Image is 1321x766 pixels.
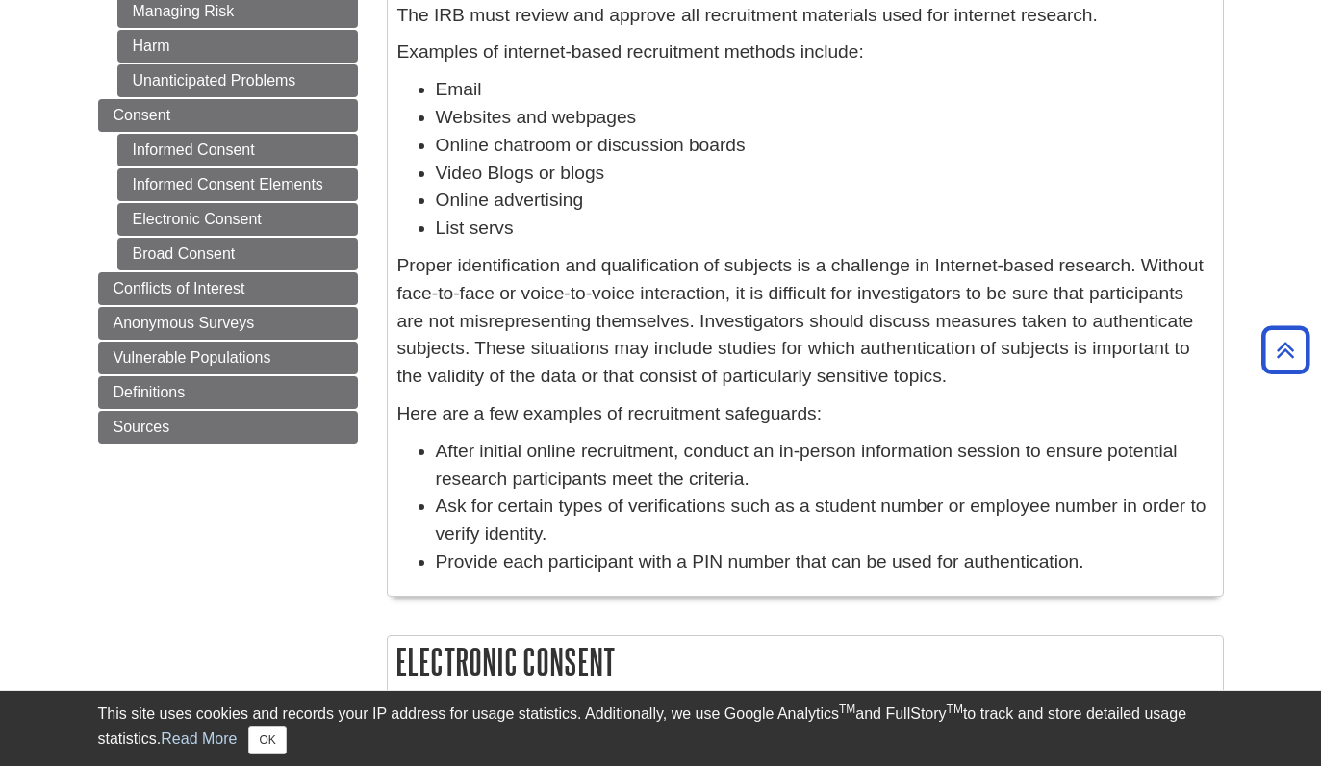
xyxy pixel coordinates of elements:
[98,411,358,444] a: Sources
[436,104,1213,132] li: Websites and webpages
[117,64,358,97] a: Unanticipated Problems
[117,238,358,270] a: Broad Consent
[114,384,186,400] span: Definitions
[117,168,358,201] a: Informed Consent Elements
[98,702,1224,754] div: This site uses cookies and records your IP address for usage statistics. Additionally, we use Goo...
[436,438,1213,494] li: After initial online recruitment, conduct an in-person information session to ensure potential re...
[248,726,286,754] button: Close
[388,636,1223,687] h2: Electronic Consent
[98,342,358,374] a: Vulnerable Populations
[436,493,1213,549] li: Ask for certain types of verifications such as a student number or employee number in order to ve...
[114,349,271,366] span: Vulnerable Populations
[114,107,171,123] span: Consent
[117,30,358,63] a: Harm
[98,376,358,409] a: Definitions
[98,307,358,340] a: Anonymous Surveys
[114,315,255,331] span: Anonymous Surveys
[397,252,1213,391] p: Proper identification and qualification of subjects is a challenge in Internet-based research. Wi...
[117,203,358,236] a: Electronic Consent
[397,2,1213,30] p: The IRB must review and approve all recruitment materials used for internet research.
[839,702,855,716] sup: TM
[436,132,1213,160] li: Online chatroom or discussion boards
[161,730,237,747] a: Read More
[98,99,358,132] a: Consent
[1255,337,1316,363] a: Back to Top
[436,76,1213,104] li: Email
[436,215,1213,243] li: List servs
[397,38,1213,66] p: Examples of internet-based recruitment methods include:
[947,702,963,716] sup: TM
[436,187,1213,215] li: Online advertising
[114,419,170,435] span: Sources
[436,160,1213,188] li: Video Blogs or blogs
[114,280,245,296] span: Conflicts of Interest
[397,400,1213,428] p: Here are a few examples of recruitment safeguards:
[98,272,358,305] a: Conflicts of Interest
[436,549,1213,576] li: Provide each participant with a PIN number that can be used for authentication.
[117,134,358,166] a: Informed Consent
